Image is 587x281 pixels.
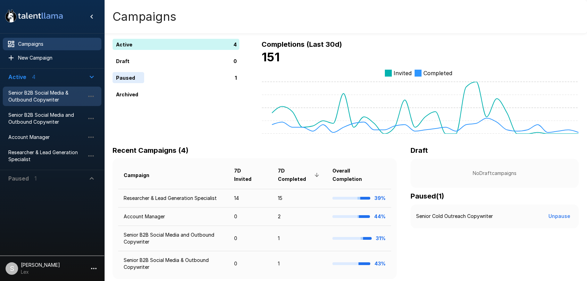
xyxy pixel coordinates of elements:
span: Campaign [124,171,158,179]
button: Unpause [546,210,573,223]
td: 2 [272,208,327,226]
b: 151 [262,50,280,64]
b: Paused ( 1 ) [411,192,444,200]
span: Overall Completion [332,167,386,183]
td: 0 [229,251,272,276]
b: 31% [376,235,386,241]
b: Draft [411,146,428,155]
td: Researcher & Lead Generation Specialist [118,189,229,207]
b: 43% [374,261,386,266]
p: 1 [235,74,237,81]
span: 7D Completed [278,167,321,183]
p: 0 [233,58,237,65]
b: Recent Campaigns (4) [113,146,189,155]
td: Senior B2B Social Media and Outbound Copywriter [118,226,229,251]
span: 7D Invited [234,167,267,183]
p: No Draft campaigns [422,170,568,177]
td: 1 [272,226,327,251]
td: 1 [272,251,327,276]
p: Senior Cold Outreach Copywriter [416,213,493,220]
td: 14 [229,189,272,207]
td: Account Manager [118,208,229,226]
td: Senior B2B Social Media & Outbound Copywriter [118,251,229,276]
td: 0 [229,226,272,251]
h4: Campaigns [113,9,176,24]
p: 4 [233,41,237,48]
b: Completions (Last 30d) [262,40,342,49]
b: 39% [374,195,386,201]
b: 44% [374,213,386,219]
td: 0 [229,208,272,226]
td: 15 [272,189,327,207]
